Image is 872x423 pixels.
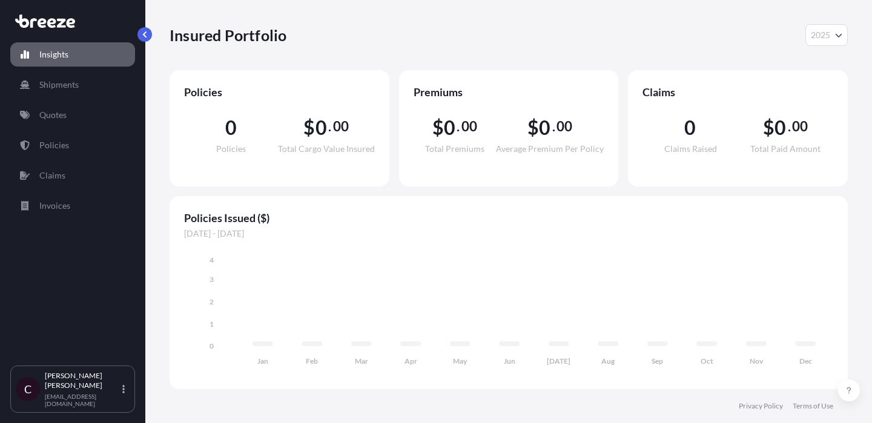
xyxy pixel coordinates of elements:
[496,145,604,153] span: Average Premium Per Policy
[328,122,331,131] span: .
[793,401,833,411] a: Terms of Use
[557,122,572,131] span: 00
[210,320,214,329] tspan: 1
[303,118,315,137] span: $
[739,401,783,411] a: Privacy Policy
[414,85,604,99] span: Premiums
[547,356,570,366] tspan: [DATE]
[775,118,786,137] span: 0
[652,356,663,366] tspan: Sep
[315,118,327,137] span: 0
[210,341,214,350] tspan: 0
[444,118,455,137] span: 0
[24,383,31,395] span: C
[811,29,830,41] span: 2025
[216,145,246,153] span: Policies
[257,356,268,366] tspan: Jan
[306,356,318,366] tspan: Feb
[10,133,135,157] a: Policies
[355,356,368,366] tspan: Mar
[788,122,791,131] span: .
[642,85,833,99] span: Claims
[210,275,214,284] tspan: 3
[39,48,68,61] p: Insights
[792,122,808,131] span: 00
[39,169,65,182] p: Claims
[39,79,79,91] p: Shipments
[170,25,286,45] p: Insured Portfolio
[184,211,833,225] span: Policies Issued ($)
[539,118,550,137] span: 0
[425,145,484,153] span: Total Premiums
[763,118,775,137] span: $
[45,371,120,390] p: [PERSON_NAME] [PERSON_NAME]
[225,118,237,137] span: 0
[461,122,477,131] span: 00
[39,200,70,212] p: Invoices
[405,356,417,366] tspan: Apr
[45,393,120,407] p: [EMAIL_ADDRESS][DOMAIN_NAME]
[39,109,67,121] p: Quotes
[39,139,69,151] p: Policies
[601,356,615,366] tspan: Aug
[210,255,214,264] tspan: 4
[278,145,375,153] span: Total Cargo Value Insured
[805,24,848,46] button: Year Selector
[504,356,515,366] tspan: Jun
[10,103,135,127] a: Quotes
[457,122,460,131] span: .
[664,145,717,153] span: Claims Raised
[799,356,812,366] tspan: Dec
[333,122,349,131] span: 00
[210,297,214,306] tspan: 2
[184,228,833,240] span: [DATE] - [DATE]
[527,118,539,137] span: $
[10,194,135,218] a: Invoices
[684,118,696,137] span: 0
[432,118,444,137] span: $
[10,163,135,188] a: Claims
[750,145,821,153] span: Total Paid Amount
[184,85,375,99] span: Policies
[750,356,764,366] tspan: Nov
[552,122,555,131] span: .
[701,356,713,366] tspan: Oct
[453,356,467,366] tspan: May
[10,73,135,97] a: Shipments
[10,42,135,67] a: Insights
